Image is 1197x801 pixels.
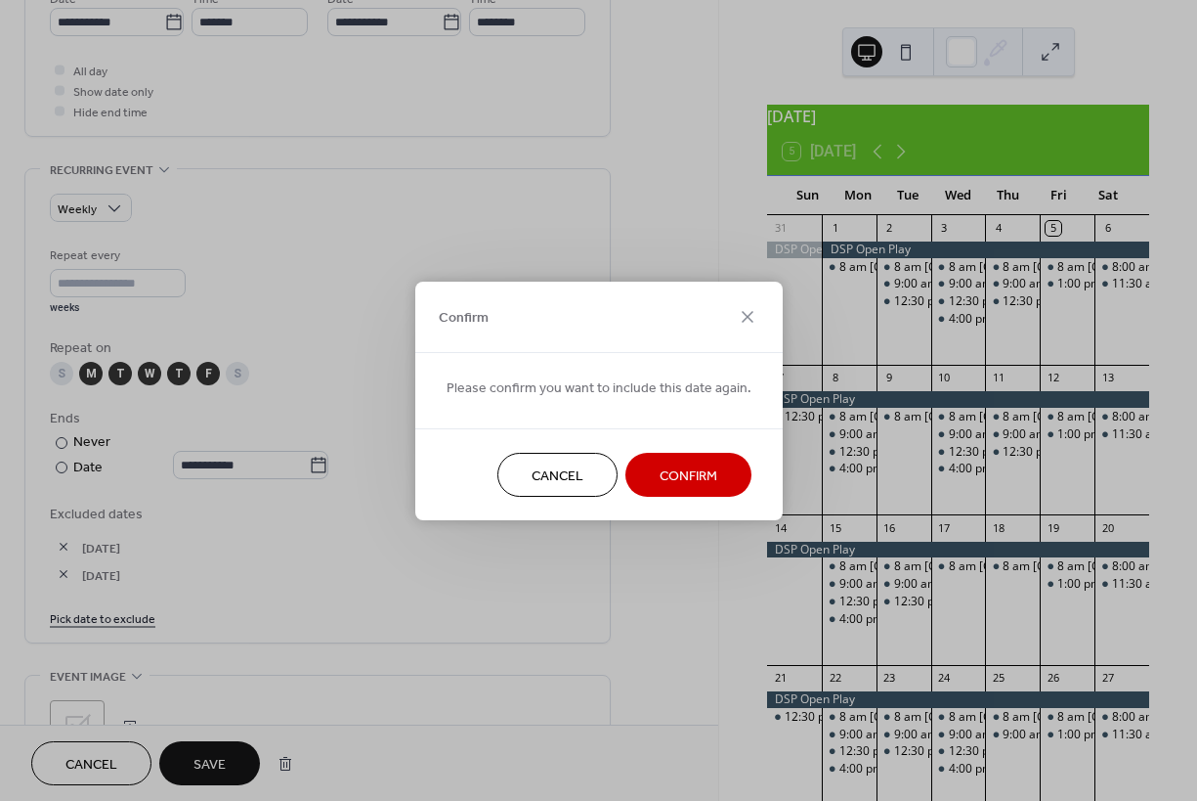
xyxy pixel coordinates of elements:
[447,378,751,398] span: Please confirm you want to include this date again.
[532,466,583,486] span: Cancel
[497,453,618,497] button: Cancel
[439,308,489,329] span: Confirm
[660,466,717,486] span: Confirm
[625,453,751,497] button: Confirm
